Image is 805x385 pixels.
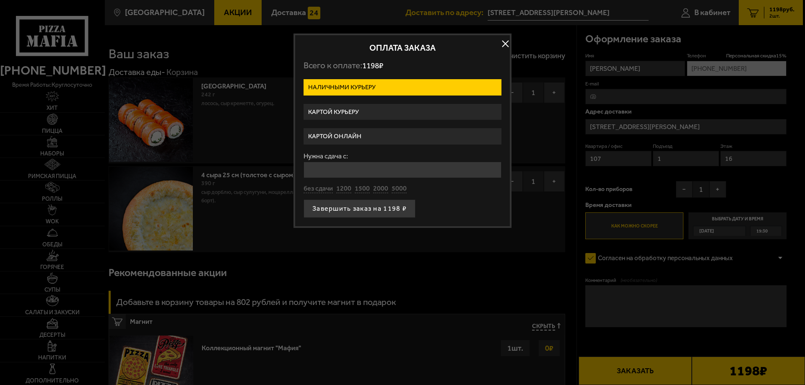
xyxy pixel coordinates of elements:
label: Наличными курьеру [304,79,501,96]
label: Картой курьеру [304,104,501,120]
label: Картой онлайн [304,128,501,145]
button: 5000 [392,184,407,194]
button: Завершить заказ на 1198 ₽ [304,199,415,218]
span: 1198 ₽ [362,61,383,70]
button: без сдачи [304,184,333,194]
label: Нужна сдача с: [304,153,501,160]
h2: Оплата заказа [304,44,501,52]
p: Всего к оплате: [304,60,501,71]
button: 2000 [373,184,388,194]
button: 1200 [336,184,351,194]
button: 1500 [355,184,370,194]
